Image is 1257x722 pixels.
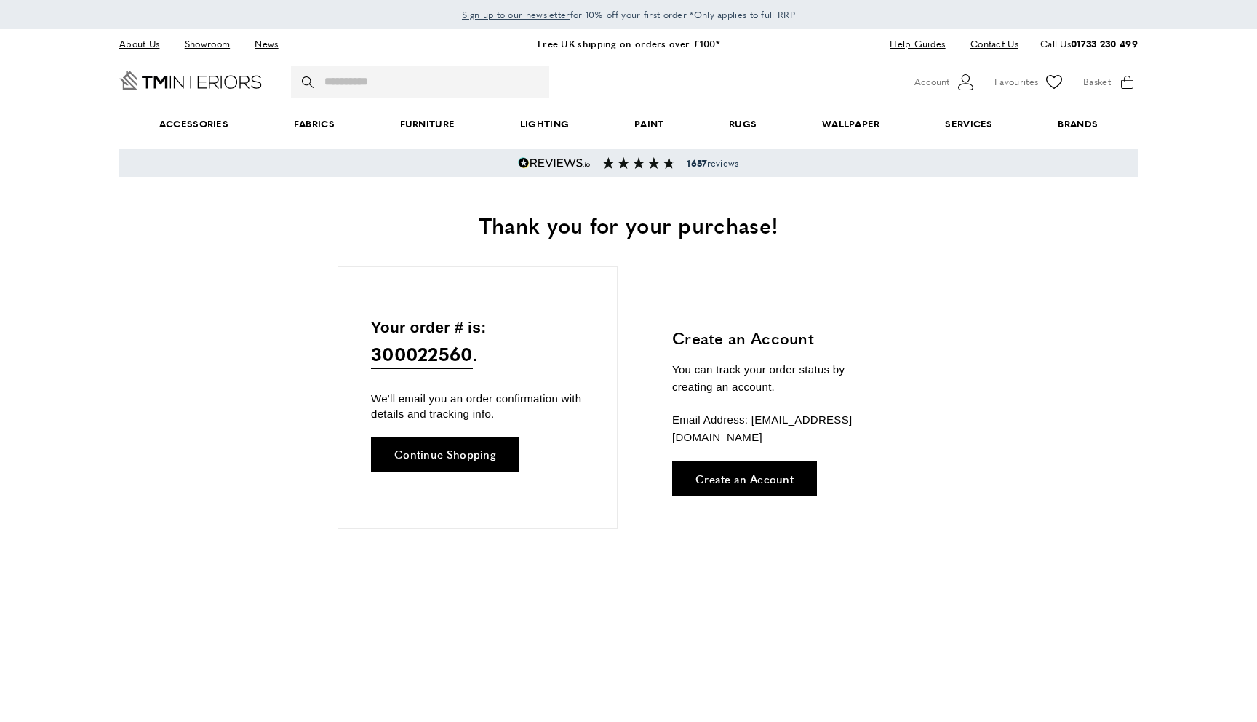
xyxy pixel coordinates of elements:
h3: Create an Account [672,327,887,349]
span: Favourites [994,74,1038,90]
button: Search [302,66,316,98]
img: Reviews section [602,157,675,169]
a: Favourites [994,71,1065,93]
span: Sign up to our newsletter [462,8,570,21]
a: Fabrics [261,102,367,146]
a: Services [913,102,1026,146]
span: Continue Shopping [394,448,496,459]
a: Brands [1026,102,1130,146]
p: Your order # is: . [371,315,584,370]
span: for 10% off your first order *Only applies to full RRP [462,8,795,21]
a: 01733 230 499 [1071,36,1138,50]
span: Account [914,74,949,90]
a: Go to Home page [119,71,262,90]
strong: 1657 [687,156,706,170]
a: Wallpaper [789,102,912,146]
a: Help Guides [879,34,956,54]
img: Reviews.io 5 stars [518,157,591,169]
p: Call Us [1040,36,1138,52]
span: Create an Account [695,473,794,484]
a: Showroom [174,34,241,54]
a: Contact Us [959,34,1018,54]
button: Customer Account [914,71,976,93]
a: Paint [602,102,696,146]
a: Create an Account [672,461,817,496]
a: News [244,34,289,54]
a: Furniture [367,102,487,146]
a: About Us [119,34,170,54]
span: Thank you for your purchase! [479,209,778,240]
span: 300022560 [371,339,473,369]
a: Lighting [487,102,602,146]
p: You can track your order status by creating an account. [672,361,887,396]
span: Accessories [127,102,261,146]
p: Email Address: [EMAIL_ADDRESS][DOMAIN_NAME] [672,411,887,446]
a: Free UK shipping on orders over £100* [538,36,719,50]
a: Continue Shopping [371,437,519,472]
span: reviews [687,157,738,169]
p: We'll email you an order confirmation with details and tracking info. [371,391,584,421]
a: Rugs [696,102,789,146]
a: Sign up to our newsletter [462,7,570,22]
